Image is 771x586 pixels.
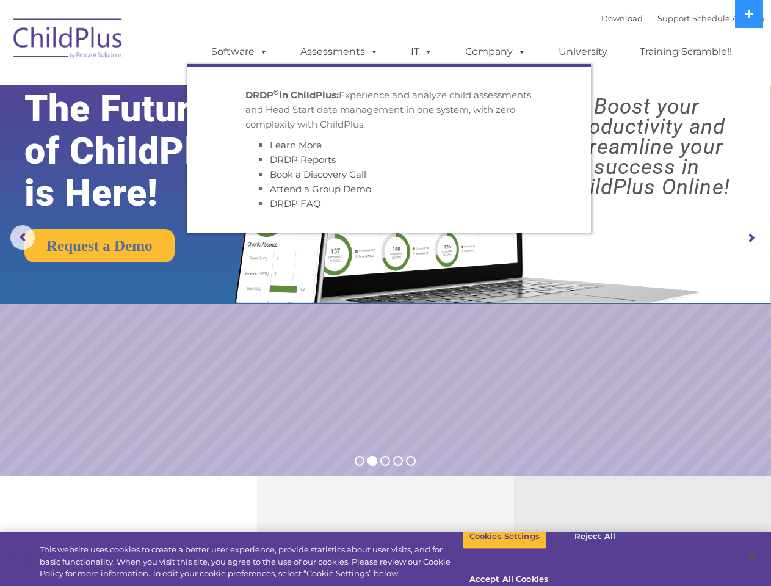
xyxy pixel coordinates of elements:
[245,88,532,132] p: Experience and analyze child assessments and Head Start data management in one system, with zero ...
[24,88,270,214] rs-layer: The Future of ChildPlus is Here!
[270,139,322,151] a: Learn More
[170,81,207,90] span: Last name
[270,183,371,195] a: Attend a Group Demo
[463,524,546,549] button: Cookies Settings
[270,198,321,209] a: DRDP FAQ
[399,40,445,64] a: IT
[557,524,633,549] button: Reject All
[7,10,129,71] img: ChildPlus by Procare Solutions
[245,89,339,101] strong: DRDP in ChildPlus:
[546,40,620,64] a: University
[199,40,280,64] a: Software
[453,40,538,64] a: Company
[601,13,764,23] font: |
[657,13,690,23] a: Support
[40,544,463,580] div: This website uses cookies to create a better user experience, provide statistics about user visit...
[270,154,336,165] a: DRDP Reports
[628,40,744,64] a: Training Scramble!!
[270,168,366,180] a: Book a Discovery Call
[273,88,279,96] sup: ©
[601,13,643,23] a: Download
[532,96,761,197] rs-layer: Boost your productivity and streamline your success in ChildPlus Online!
[170,131,222,140] span: Phone number
[692,13,764,23] a: Schedule A Demo
[738,544,765,571] button: Close
[288,40,391,64] a: Assessments
[24,229,175,262] a: Request a Demo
